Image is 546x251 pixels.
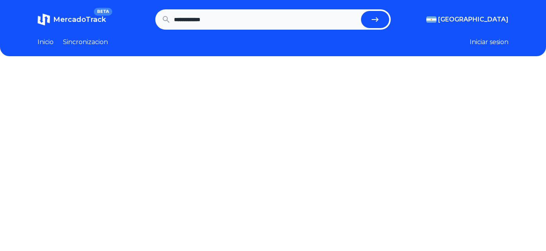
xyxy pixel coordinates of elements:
[94,8,112,16] span: BETA
[63,37,108,47] a: Sincronizacion
[426,15,508,24] button: [GEOGRAPHIC_DATA]
[53,15,106,24] span: MercadoTrack
[38,37,54,47] a: Inicio
[426,16,436,23] img: Argentina
[38,13,50,26] img: MercadoTrack
[470,37,508,47] button: Iniciar sesion
[38,13,106,26] a: MercadoTrackBETA
[438,15,508,24] span: [GEOGRAPHIC_DATA]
